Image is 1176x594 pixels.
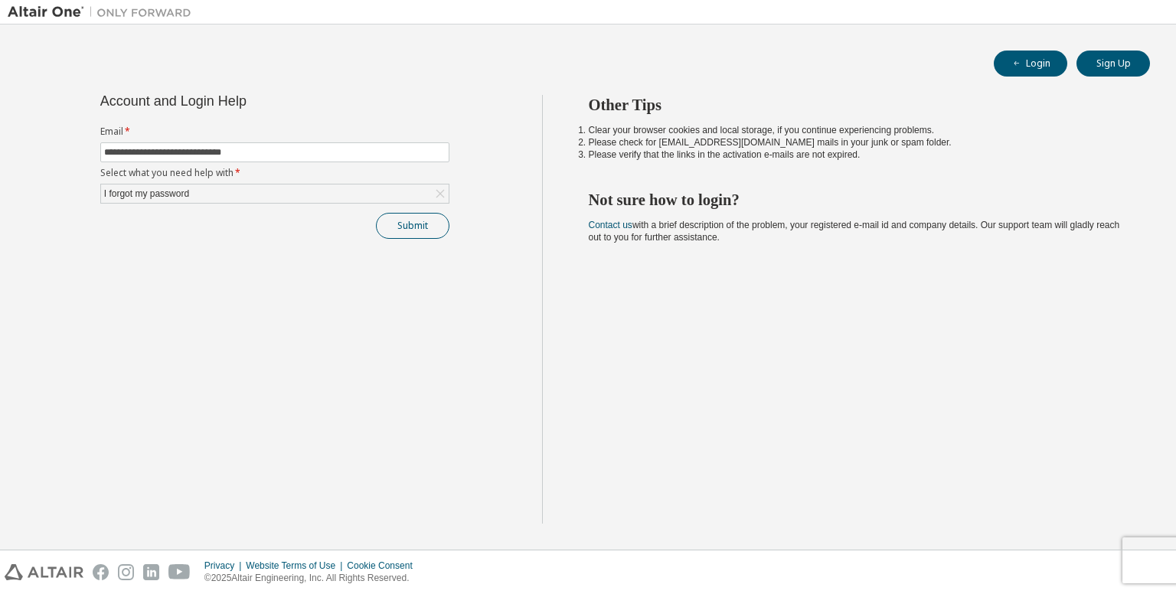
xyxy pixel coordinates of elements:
img: instagram.svg [118,564,134,580]
img: youtube.svg [168,564,191,580]
a: Contact us [589,220,632,230]
button: Login [994,51,1067,77]
li: Please check for [EMAIL_ADDRESS][DOMAIN_NAME] mails in your junk or spam folder. [589,136,1123,148]
div: Website Terms of Use [246,560,347,572]
img: linkedin.svg [143,564,159,580]
div: Privacy [204,560,246,572]
label: Email [100,126,449,138]
p: © 2025 Altair Engineering, Inc. All Rights Reserved. [204,572,422,585]
div: Cookie Consent [347,560,421,572]
img: facebook.svg [93,564,109,580]
button: Submit [376,213,449,239]
h2: Not sure how to login? [589,190,1123,210]
img: Altair One [8,5,199,20]
h2: Other Tips [589,95,1123,115]
span: with a brief description of the problem, your registered e-mail id and company details. Our suppo... [589,220,1120,243]
li: Please verify that the links in the activation e-mails are not expired. [589,148,1123,161]
div: Account and Login Help [100,95,380,107]
li: Clear your browser cookies and local storage, if you continue experiencing problems. [589,124,1123,136]
label: Select what you need help with [100,167,449,179]
div: I forgot my password [101,184,449,203]
button: Sign Up [1076,51,1150,77]
div: I forgot my password [102,185,191,202]
img: altair_logo.svg [5,564,83,580]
